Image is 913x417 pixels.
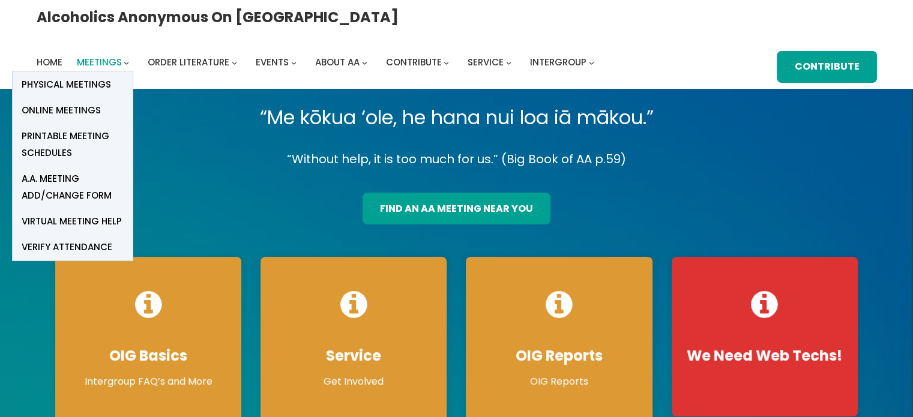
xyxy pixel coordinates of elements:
a: find an aa meeting near you [363,193,550,224]
a: Physical Meetings [13,71,133,97]
a: Contribute [777,51,876,83]
span: Contribute [386,56,442,68]
a: Contribute [386,54,442,71]
span: Order Literature [148,56,229,68]
a: Service [468,54,504,71]
span: Meetings [77,56,122,68]
a: verify attendance [13,234,133,260]
h4: We Need Web Techs! [684,347,846,365]
p: Intergroup FAQ’s and More [67,374,229,389]
button: Contribute submenu [444,60,449,65]
h4: Service [273,347,435,365]
p: Get Involved [273,374,435,389]
a: Events [256,54,289,71]
span: Service [468,56,504,68]
p: “Without help, it is too much for us.” (Big Book of AA p.59) [46,149,867,170]
p: OIG Reports [478,374,640,389]
span: verify attendance [22,239,112,256]
button: Events submenu [291,60,297,65]
button: About AA submenu [362,60,367,65]
span: Physical Meetings [22,76,111,93]
a: Alcoholics Anonymous on [GEOGRAPHIC_DATA] [37,4,399,30]
span: Home [37,56,62,68]
a: Virtual Meeting Help [13,208,133,234]
span: Events [256,56,289,68]
button: Order Literature submenu [232,60,237,65]
span: Intergroup [530,56,586,68]
nav: Intergroup [37,54,598,71]
a: Online Meetings [13,97,133,123]
p: “Me kōkua ‘ole, he hana nui loa iā mākou.” [46,101,867,134]
h4: OIG Basics [67,347,229,365]
a: A.A. Meeting Add/Change Form [13,166,133,208]
h4: OIG Reports [478,347,640,365]
span: Online Meetings [22,102,101,119]
a: Meetings [77,54,122,71]
span: Printable Meeting Schedules [22,128,124,161]
a: About AA [315,54,360,71]
button: Service submenu [506,60,511,65]
button: Intergroup submenu [589,60,594,65]
a: Printable Meeting Schedules [13,123,133,166]
button: Meetings submenu [124,60,129,65]
a: Intergroup [530,54,586,71]
a: Home [37,54,62,71]
span: A.A. Meeting Add/Change Form [22,170,124,204]
span: Virtual Meeting Help [22,213,122,230]
span: About AA [315,56,360,68]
